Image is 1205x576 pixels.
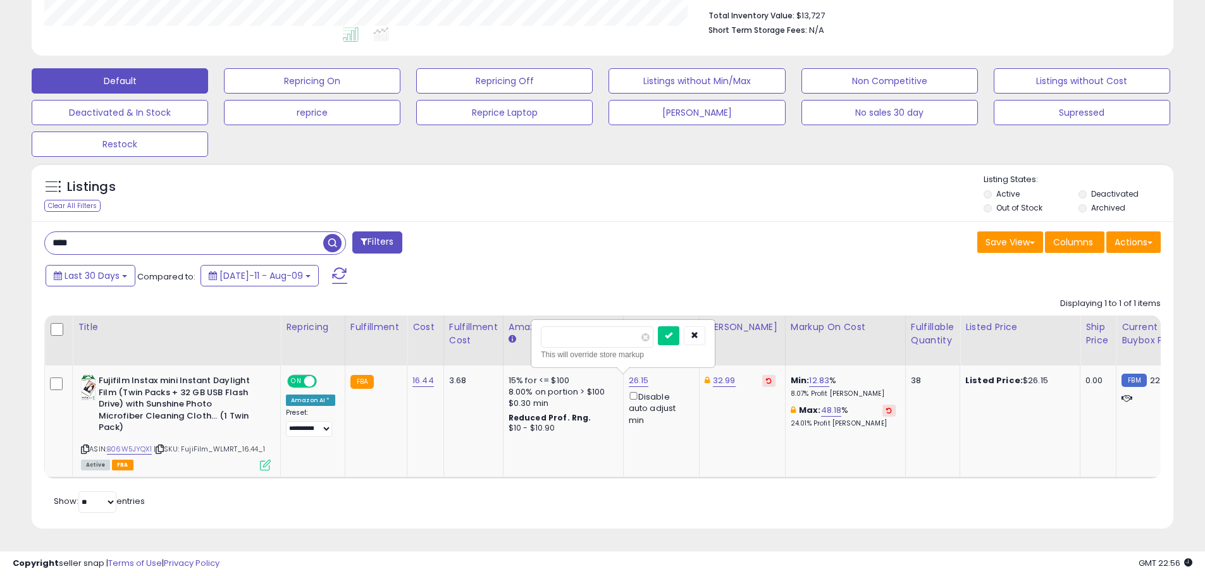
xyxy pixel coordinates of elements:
div: % [791,375,896,398]
div: Fulfillment Cost [449,321,498,347]
th: The percentage added to the cost of goods (COGS) that forms the calculator for Min & Max prices. [785,316,905,365]
div: Clear All Filters [44,200,101,212]
span: 22 [1150,374,1160,386]
img: 414hq-4-Q-L._SL40_.jpg [81,375,96,400]
span: FBA [112,460,133,470]
div: Listed Price [965,321,1075,334]
b: Max: [799,404,821,416]
div: Cost [412,321,438,334]
div: Amazon AI * [286,395,335,406]
p: Listing States: [984,174,1173,186]
a: 48.18 [821,404,842,417]
div: ASIN: [81,375,271,469]
small: Amazon Fees. [509,334,516,345]
div: seller snap | | [13,558,219,570]
strong: Copyright [13,557,59,569]
button: Actions [1106,231,1161,253]
span: 2025-09-9 22:56 GMT [1139,557,1192,569]
button: Save View [977,231,1043,253]
b: Total Inventory Value: [708,10,794,21]
div: Disable auto adjust min [629,389,689,426]
button: reprice [224,100,400,125]
button: Filters [352,231,402,254]
div: Ship Price [1085,321,1111,347]
div: % [791,405,896,428]
button: Repricing On [224,68,400,94]
button: Supressed [994,100,1170,125]
span: [DATE]-11 - Aug-09 [219,269,303,282]
p: 8.07% Profit [PERSON_NAME] [791,389,896,398]
div: Markup on Cost [791,321,900,334]
a: 26.15 [629,374,649,387]
p: 24.01% Profit [PERSON_NAME] [791,419,896,428]
a: Privacy Policy [164,557,219,569]
h5: Listings [67,178,116,196]
div: Fulfillment [350,321,402,334]
b: Min: [791,374,810,386]
span: Show: entries [54,495,145,507]
label: Archived [1091,202,1125,213]
div: Current Buybox Price [1122,321,1187,347]
div: 8.00% on portion > $100 [509,386,614,398]
button: Columns [1045,231,1104,253]
div: Fulfillable Quantity [911,321,955,347]
button: Restock [32,132,208,157]
button: Listings without Cost [994,68,1170,94]
a: Terms of Use [108,557,162,569]
button: Deactivated & In Stock [32,100,208,125]
button: Reprice Laptop [416,100,593,125]
span: Last 30 Days [65,269,120,282]
small: FBM [1122,374,1146,387]
b: Short Term Storage Fees: [708,25,807,35]
div: 3.68 [449,375,493,386]
div: Displaying 1 to 1 of 1 items [1060,298,1161,310]
a: 16.44 [412,374,434,387]
div: Repricing [286,321,340,334]
div: 0.00 [1085,375,1106,386]
div: 15% for <= $100 [509,375,614,386]
button: [DATE]-11 - Aug-09 [201,265,319,286]
button: No sales 30 day [801,100,978,125]
button: Last 30 Days [46,265,135,286]
button: Default [32,68,208,94]
b: Listed Price: [965,374,1023,386]
a: B06W5JYQX1 [107,444,152,455]
small: FBA [350,375,374,389]
span: Compared to: [137,271,195,283]
div: $26.15 [965,375,1070,386]
div: $10 - $10.90 [509,423,614,434]
a: 32.99 [713,374,736,387]
li: $13,727 [708,7,1151,22]
div: This will override store markup [541,348,705,361]
span: Columns [1053,236,1093,248]
b: Fujifilm Instax mini Instant Daylight Film (Twin Packs + 32 GB USB Flash Drive) with Sunshine Pho... [99,375,252,437]
button: Listings without Min/Max [609,68,785,94]
button: Repricing Off [416,68,593,94]
div: $0.30 min [509,398,614,409]
div: Amazon Fees [509,321,618,334]
div: Title [78,321,275,334]
label: Active [996,188,1020,199]
span: OFF [315,376,335,387]
div: [PERSON_NAME] [705,321,780,334]
button: Non Competitive [801,68,978,94]
span: All listings currently available for purchase on Amazon [81,460,110,470]
label: Deactivated [1091,188,1139,199]
span: ON [288,376,304,387]
div: 38 [911,375,950,386]
span: N/A [809,24,824,36]
button: [PERSON_NAME] [609,100,785,125]
span: | SKU: FujiFilm_WLMRT_16.44_1 [154,444,265,454]
label: Out of Stock [996,202,1042,213]
div: Preset: [286,408,335,437]
a: 12.83 [809,374,829,387]
b: Reduced Prof. Rng. [509,412,591,423]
